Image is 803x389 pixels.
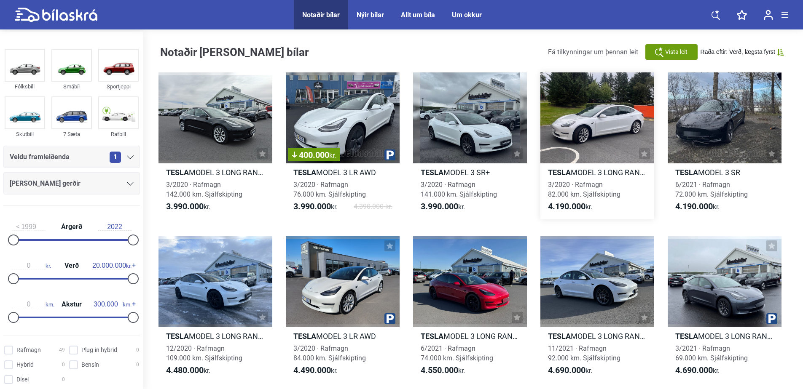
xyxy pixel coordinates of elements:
[548,48,638,56] span: Fá tilkynningar um þennan leit
[10,178,81,189] span: [PERSON_NAME] gerðir
[158,72,272,219] a: TeslaMODEL 3 LONG RANGE3/2020 · Rafmagn142.000 km. Sjálfskipting3.990.000kr.
[302,11,340,19] a: Notaðir bílar
[292,151,336,159] span: 400.000
[12,301,54,308] span: km.
[701,48,784,56] button: Raða eftir: Verð, lægsta fyrst
[5,82,45,91] div: Fólksbíll
[158,236,272,383] a: TeslaMODEL 3 LONG RANGE12/2020 · Rafmagn109.000 km. Sjálfskipting4.480.000kr.
[421,201,458,211] b: 3.990.000
[51,82,92,91] div: Smábíl
[286,331,400,341] h2: MODEL 3 LR AWD
[675,365,720,376] span: kr.
[540,72,654,219] a: TeslaMODEL 3 LONG RANGE3/2020 · Rafmagn82.000 km. Sjálfskipting4.190.000kr.
[354,202,392,212] span: 4.390.000 kr.
[548,332,571,341] b: Tesla
[764,10,773,20] img: user-login.svg
[92,262,132,269] span: kr.
[413,331,527,341] h2: MODEL 3 LONG RANGE
[548,201,585,211] b: 4.190.000
[62,262,81,269] span: Verð
[548,202,592,212] span: kr.
[675,344,748,362] span: 3/2021 · Rafmagn 69.000 km. Sjálfskipting
[158,331,272,341] h2: MODEL 3 LONG RANGE
[293,365,338,376] span: kr.
[548,365,585,375] b: 4.690.000
[701,48,775,56] span: Raða eftir: Verð, lægsta fyrst
[59,346,65,354] span: 49
[413,72,527,219] a: TeslaMODEL 3 SR+3/2020 · Rafmagn141.000 km. Sjálfskipting3.990.000kr.
[421,202,465,212] span: kr.
[548,168,571,177] b: Tesla
[81,360,99,369] span: Bensín
[293,201,331,211] b: 3.990.000
[286,236,400,383] a: TeslaMODEL 3 LR AWD3/2020 · Rafmagn84.000 km. Sjálfskipting4.490.000kr.
[293,332,316,341] b: Tesla
[384,313,395,324] img: parking.png
[421,344,493,362] span: 6/2021 · Rafmagn 74.000 km. Sjálfskipting
[293,365,331,375] b: 4.490.000
[110,152,121,163] span: 1
[421,365,458,375] b: 4.550.000
[166,201,204,211] b: 3.990.000
[59,224,84,230] span: Árgerð
[540,168,654,177] h2: MODEL 3 LONG RANGE
[421,332,443,341] b: Tesla
[357,11,384,19] a: Nýir bílar
[136,346,139,354] span: 0
[293,181,366,198] span: 3/2020 · Rafmagn 76.000 km. Sjálfskipting
[293,202,338,212] span: kr.
[675,365,713,375] b: 4.690.000
[166,181,242,198] span: 3/2020 · Rafmagn 142.000 km. Sjálfskipting
[166,202,210,212] span: kr.
[136,360,139,369] span: 0
[166,365,204,375] b: 4.480.000
[166,332,189,341] b: Tesla
[413,236,527,383] a: TeslaMODEL 3 LONG RANGE6/2021 · Rafmagn74.000 km. Sjálfskipting4.550.000kr.
[293,344,366,362] span: 3/2020 · Rafmagn 84.000 km. Sjálfskipting
[384,149,395,160] img: parking.png
[89,301,132,308] span: km.
[98,82,139,91] div: Sportjeppi
[401,11,435,19] a: Allt um bíla
[81,346,117,354] span: Plug-in hybrid
[675,202,720,212] span: kr.
[766,313,777,324] img: parking.png
[665,48,688,56] span: Vista leit
[62,375,65,384] span: 0
[668,236,782,383] a: TeslaMODEL 3 LONG RANGE3/2021 · Rafmagn69.000 km. Sjálfskipting4.690.000kr.
[286,72,400,219] a: 400.000kr.TeslaMODEL 3 LR AWD3/2020 · Rafmagn76.000 km. Sjálfskipting3.990.000kr.4.390.000 kr.
[668,72,782,219] a: TeslaMODEL 3 SR6/2021 · Rafmagn72.000 km. Sjálfskipting4.190.000kr.
[12,262,51,269] span: kr.
[548,181,620,198] span: 3/2020 · Rafmagn 82.000 km. Sjálfskipting
[166,168,189,177] b: Tesla
[675,332,698,341] b: Tesla
[421,168,443,177] b: Tesla
[62,360,65,369] span: 0
[548,365,592,376] span: kr.
[675,201,713,211] b: 4.190.000
[16,346,41,354] span: Rafmagn
[540,236,654,383] a: TeslaMODEL 3 LONG RANGE11/2021 · Rafmagn92.000 km. Sjálfskipting4.690.000kr.
[668,168,782,177] h2: MODEL 3 SR
[668,331,782,341] h2: MODEL 3 LONG RANGE
[421,181,497,198] span: 3/2020 · Rafmagn 141.000 km. Sjálfskipting
[293,168,316,177] b: Tesla
[16,360,34,369] span: Hybrid
[548,344,620,362] span: 11/2021 · Rafmagn 92.000 km. Sjálfskipting
[675,181,748,198] span: 6/2021 · Rafmagn 72.000 km. Sjálfskipting
[59,301,84,308] span: Akstur
[286,168,400,177] h2: MODEL 3 LR AWD
[675,168,698,177] b: Tesla
[160,47,319,58] h1: Notaðir [PERSON_NAME] bílar
[10,151,70,163] span: Veldu framleiðenda
[452,11,482,19] a: Um okkur
[166,365,210,376] span: kr.
[16,375,29,384] span: Dísel
[329,152,336,160] span: kr.
[413,168,527,177] h2: MODEL 3 SR+
[166,344,242,362] span: 12/2020 · Rafmagn 109.000 km. Sjálfskipting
